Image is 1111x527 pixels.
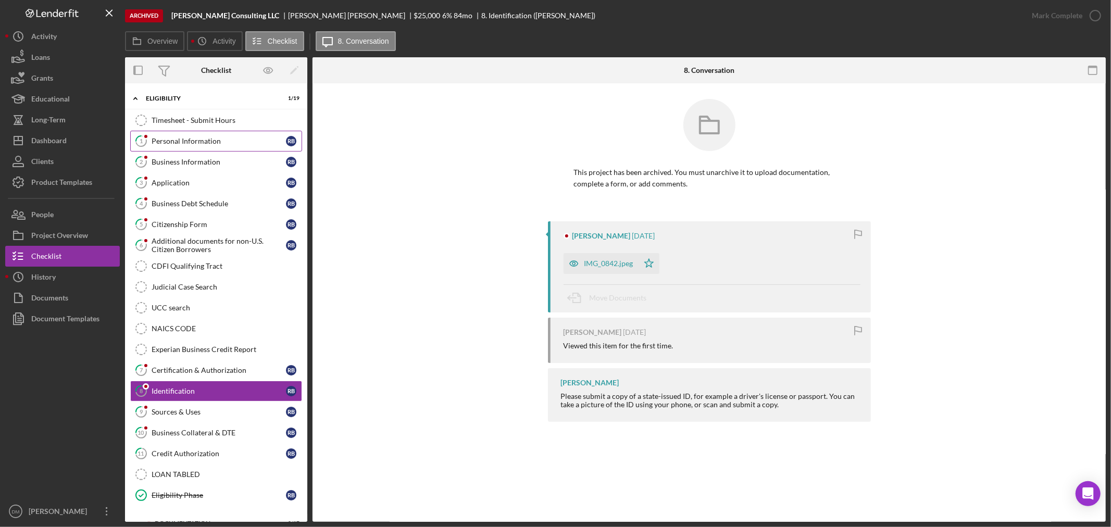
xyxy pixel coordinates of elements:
div: Eligibility [146,95,273,102]
a: 6Additional documents for non-U.S. Citizen BorrowersRB [130,235,302,256]
div: IMG_0842.jpeg [584,259,633,268]
a: NAICS CODE [130,318,302,339]
tspan: 8 [140,387,143,394]
div: Business Collateral & DTE [152,429,286,437]
div: [PERSON_NAME] [572,232,631,240]
label: 8. Conversation [338,37,389,45]
div: Experian Business Credit Report [152,345,302,354]
tspan: 5 [140,221,143,228]
button: Mark Complete [1021,5,1106,26]
button: Checklist [245,31,304,51]
button: History [5,267,120,287]
a: CDFI Qualifying Tract [130,256,302,277]
div: 8. Conversation [684,66,734,74]
a: UCC search [130,297,302,318]
div: Checklist [201,66,231,74]
button: Documents [5,287,120,308]
tspan: 7 [140,367,143,373]
a: 2Business InformationRB [130,152,302,172]
div: [PERSON_NAME] [561,379,619,387]
div: Please submit a copy of a state-issued ID, for example a driver's license or passport. You can ta... [561,392,860,409]
div: Grants [31,68,53,91]
button: IMG_0842.jpeg [564,253,659,274]
div: R B [286,490,296,500]
button: Document Templates [5,308,120,329]
span: Move Documents [590,293,647,302]
tspan: 6 [140,242,143,248]
a: 9Sources & UsesRB [130,401,302,422]
div: CDFI Qualifying Tract [152,262,302,270]
a: 3ApplicationRB [130,172,302,193]
a: 11Credit AuthorizationRB [130,443,302,464]
div: R B [286,365,296,375]
div: Checklist [31,246,61,269]
time: 2025-09-08 13:54 [632,232,655,240]
div: NAICS CODE [152,324,302,333]
b: [PERSON_NAME] Consulting LLC [171,11,279,20]
div: [PERSON_NAME] [26,501,94,524]
div: History [31,267,56,290]
a: Judicial Case Search [130,277,302,297]
div: LOAN TABLED [152,470,302,479]
div: Timesheet - Submit Hours [152,116,302,124]
div: UCC search [152,304,302,312]
a: Product Templates [5,172,120,193]
button: Grants [5,68,120,89]
tspan: 11 [138,450,144,457]
div: $25,000 [414,11,441,20]
div: R B [286,136,296,146]
p: This project has been archived. You must unarchive it to upload documentation, complete a form, o... [574,167,845,190]
div: Loans [31,47,50,70]
a: 10Business Collateral & DTERB [130,422,302,443]
div: Long-Term [31,109,66,133]
div: R B [286,157,296,167]
div: R B [286,386,296,396]
div: Documents [31,287,68,311]
tspan: 9 [140,408,143,415]
div: Additional documents for non-U.S. Citizen Borrowers [152,237,286,254]
div: Project Overview [31,225,88,248]
a: Experian Business Credit Report [130,339,302,360]
div: Identification [152,387,286,395]
div: Clients [31,151,54,174]
div: Eligibility Phase [152,491,286,499]
div: Personal Information [152,137,286,145]
a: 1Personal InformationRB [130,131,302,152]
button: Long-Term [5,109,120,130]
div: 1 / 19 [281,95,299,102]
button: Project Overview [5,225,120,246]
a: LOAN TABLED [130,464,302,485]
div: Dashboard [31,130,67,154]
button: Clients [5,151,120,172]
a: Loans [5,47,120,68]
a: 7Certification & AuthorizationRB [130,360,302,381]
button: Educational [5,89,120,109]
a: 8IdentificationRB [130,381,302,401]
button: Checklist [5,246,120,267]
button: People [5,204,120,225]
label: Activity [213,37,235,45]
div: Application [152,179,286,187]
div: R B [286,448,296,459]
button: Activity [5,26,120,47]
div: R B [286,428,296,438]
div: Activity [31,26,57,49]
div: R B [286,198,296,209]
div: Product Templates [31,172,92,195]
button: Dashboard [5,130,120,151]
tspan: 1 [140,137,143,144]
button: Move Documents [564,285,657,311]
tspan: 2 [140,158,143,165]
div: Archived [125,9,163,22]
div: Judicial Case Search [152,283,302,291]
tspan: 4 [140,200,143,207]
div: Educational [31,89,70,112]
